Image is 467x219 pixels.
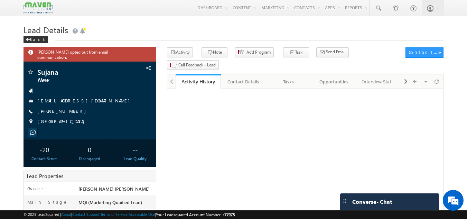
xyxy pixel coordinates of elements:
div: MQL(Marketing Quaified Lead) [77,199,156,209]
span: Add Program [246,49,271,55]
span: [EMAIL_ADDRESS][DOMAIN_NAME] [37,98,133,104]
a: Back [24,36,52,42]
span: Sujana [37,69,119,75]
button: Activity [167,47,193,57]
button: Send Email [316,47,349,57]
a: Activity History [176,74,221,89]
button: Add Program [235,47,274,57]
div: 0 [71,143,109,156]
div: Back [24,36,48,43]
div: Contact Score [25,156,64,162]
div: Lead Quality [116,156,154,162]
div: Opportunities [317,77,351,86]
a: Contact Details [221,74,266,89]
button: Call Feedback - Lead [167,60,219,70]
span: Your Leadsquared Account Number is [156,212,235,217]
div: -- [116,143,154,156]
div: Contact Details [226,77,260,86]
div: Contact Actions [409,49,438,55]
a: Opportunities [311,74,357,89]
span: Call Feedback - Lead [178,62,216,68]
a: Terms of Service [101,212,128,217]
a: Contact Support [72,212,100,217]
span: © 2025 LeadSquared | | | | | [24,211,235,218]
a: Interview Status [357,74,402,89]
button: Task [283,47,309,57]
span: Converse - Chat [352,199,392,205]
button: Contact Actions [405,47,443,58]
img: Custom Logo [24,2,53,14]
div: Activity History [181,78,216,85]
a: Tasks [266,74,311,89]
span: [PERSON_NAME] opted out from email communication. [37,49,138,60]
div: Disengaged [71,156,109,162]
span: Lead Properties [27,173,63,180]
span: [PHONE_NUMBER] [37,108,90,115]
label: Owner [27,185,44,192]
div: Tasks [272,77,305,86]
label: Main Stage [27,199,68,205]
span: 77978 [224,212,235,217]
div: -20 [25,143,64,156]
button: Note [202,47,227,57]
span: Send Email [326,49,346,55]
a: Acceptable Use [129,212,155,217]
span: Lead Details [24,24,68,35]
span: [GEOGRAPHIC_DATA] [37,118,88,125]
img: carter-drag [342,198,347,204]
a: About [61,212,71,217]
span: [PERSON_NAME] [PERSON_NAME] [78,186,150,192]
div: Interview Status [362,77,396,86]
span: New [37,77,119,84]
